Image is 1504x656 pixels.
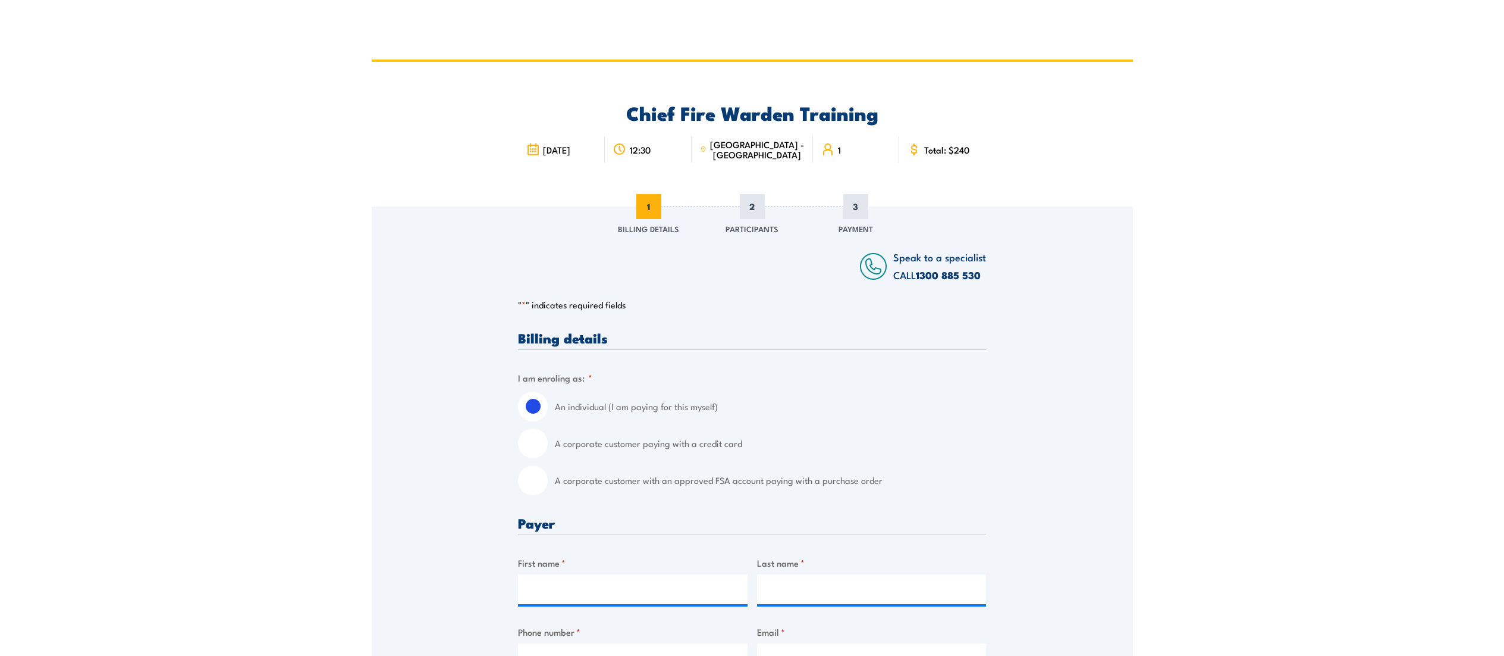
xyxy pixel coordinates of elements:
[618,223,679,235] span: Billing Details
[839,223,873,235] span: Payment
[710,139,805,160] span: [GEOGRAPHIC_DATA] - [GEOGRAPHIC_DATA]
[924,145,969,155] span: Total: $240
[518,371,592,385] legend: I am enroling as:
[893,249,986,282] span: Speak to a specialist CALL
[518,516,986,530] h3: Payer
[630,145,651,155] span: 12:30
[740,194,765,219] span: 2
[518,556,748,570] label: First name
[916,267,981,283] a: 1300 885 530
[838,145,841,155] span: 1
[757,625,987,639] label: Email
[518,625,748,639] label: Phone number
[543,145,570,155] span: [DATE]
[843,194,868,219] span: 3
[726,223,778,235] span: Participants
[757,556,987,570] label: Last name
[555,429,986,458] label: A corporate customer paying with a credit card
[555,392,986,421] label: An individual (I am paying for this myself)
[555,466,986,495] label: A corporate customer with an approved FSA account paying with a purchase order
[518,104,986,121] h2: Chief Fire Warden Training
[518,299,986,311] p: " " indicates required fields
[518,331,986,345] h3: Billing details
[636,194,661,219] span: 1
